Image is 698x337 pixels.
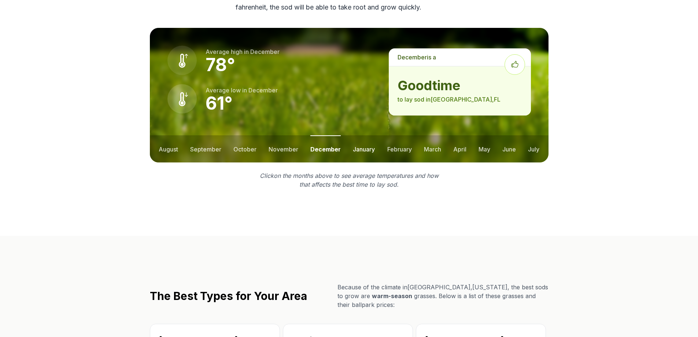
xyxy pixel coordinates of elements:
p: Average low in [206,86,278,95]
button: january [353,135,375,162]
span: warm-season [372,292,412,300]
button: august [159,135,178,162]
span: december [398,54,427,61]
p: Average high in [206,47,280,56]
strong: 78 ° [206,54,235,76]
button: march [424,135,441,162]
button: april [453,135,466,162]
button: december [310,135,341,162]
span: december [250,48,280,55]
p: Click on the months above to see average temperatures and how that affects the best time to lay sod. [255,171,443,189]
button: february [387,135,412,162]
h2: The Best Types for Your Area [150,289,307,303]
button: october [233,135,256,162]
strong: 61 ° [206,92,233,114]
button: june [502,135,516,162]
p: to lay sod in [GEOGRAPHIC_DATA] , FL [398,95,522,104]
strong: good time [398,78,522,93]
button: july [528,135,539,162]
button: september [190,135,221,162]
p: Because of the climate in [GEOGRAPHIC_DATA] , [US_STATE] , the best sods to grow are grasses. Bel... [337,283,549,309]
button: november [269,135,298,162]
button: may [479,135,490,162]
span: december [248,87,278,94]
p: is a [389,48,531,66]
